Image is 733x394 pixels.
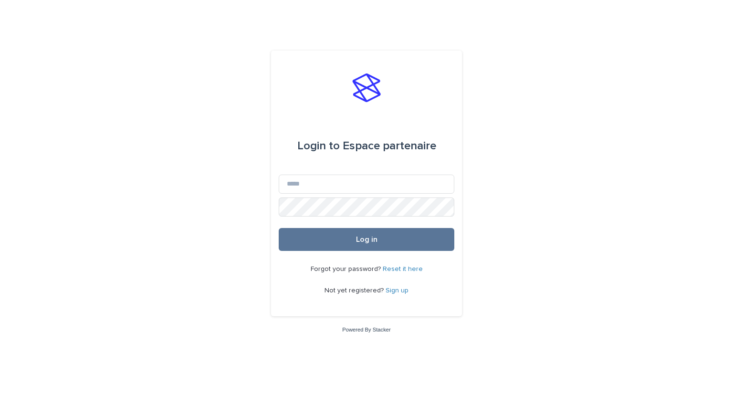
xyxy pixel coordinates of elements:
div: Espace partenaire [297,133,436,159]
img: stacker-logo-s-only.png [352,73,381,102]
span: Not yet registered? [325,287,386,294]
span: Login to [297,140,340,152]
a: Sign up [386,287,408,294]
a: Powered By Stacker [342,327,390,332]
span: Forgot your password? [311,266,383,272]
button: Log in [279,228,454,251]
span: Log in [356,236,377,243]
a: Reset it here [383,266,423,272]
